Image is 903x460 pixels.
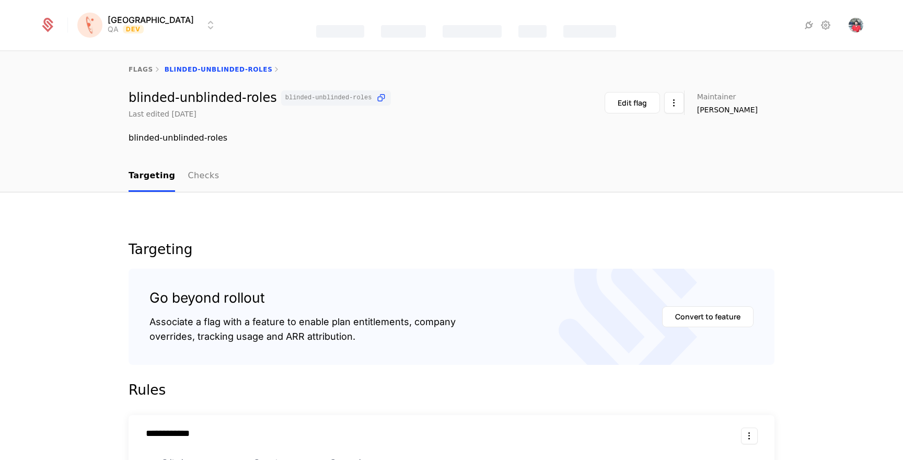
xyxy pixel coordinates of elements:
[149,290,456,306] div: Go beyond rollout
[129,90,391,106] div: blinded-unblinded-roles
[285,95,372,101] span: blinded-unblinded-roles
[819,19,832,31] a: Settings
[849,18,863,32] button: Open user button
[849,18,863,32] img: Strahinja Racic
[129,382,774,398] div: Rules
[697,93,736,100] span: Maintainer
[129,132,774,144] div: blinded-unblinded-roles
[123,25,144,33] span: Dev
[697,105,758,115] span: [PERSON_NAME]
[188,161,219,192] a: Checks
[129,161,774,192] nav: Main
[129,109,196,119] div: Last edited [DATE]
[563,25,616,38] div: Components
[664,92,684,113] button: Select action
[80,14,217,37] button: Select environment
[605,92,660,113] button: Edit flag
[129,161,219,192] ul: Choose Sub Page
[618,98,647,108] div: Edit flag
[803,19,815,31] a: Integrations
[662,306,754,327] button: Convert to feature
[381,25,425,38] div: Catalog
[741,428,758,444] button: Select action
[129,161,175,192] a: Targeting
[316,25,365,38] div: Features
[149,315,456,344] div: Associate a flag with a feature to enable plan entitlements, company overrides, tracking usage an...
[518,25,547,38] div: Events
[129,243,774,256] div: Targeting
[108,16,194,24] span: [GEOGRAPHIC_DATA]
[129,66,153,73] a: flags
[77,13,102,38] img: Florence
[108,24,119,34] div: QA
[443,25,502,38] div: Companies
